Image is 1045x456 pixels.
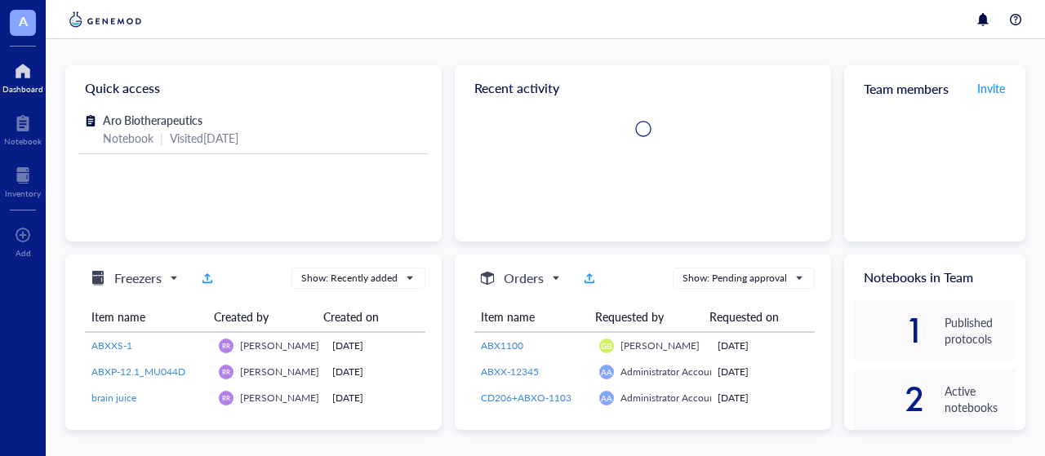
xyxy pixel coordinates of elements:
[844,255,1025,299] div: Notebooks in Team
[317,302,413,332] th: Created on
[504,268,544,288] h5: Orders
[85,302,207,332] th: Item name
[240,365,319,379] span: [PERSON_NAME]
[683,271,787,286] div: Show: Pending approval
[332,391,419,405] div: [DATE]
[703,302,803,332] th: Requested on
[718,391,808,405] div: [DATE]
[332,339,419,353] div: [DATE]
[240,391,319,405] span: [PERSON_NAME]
[332,365,419,379] div: [DATE]
[222,368,229,375] span: RR
[854,317,925,343] div: 1
[481,339,523,352] span: ABX1100
[455,65,831,111] div: Recent activity
[844,65,1025,111] div: Team members
[481,365,586,379] a: ABXX-12345
[2,84,43,94] div: Dashboard
[207,302,317,332] th: Created by
[481,391,586,405] a: CD206+ABXO-1103
[601,341,611,351] span: GB
[91,339,132,352] span: ABXXS-1
[240,339,319,352] span: [PERSON_NAME]
[16,248,31,258] div: Add
[976,75,1006,101] button: Invite
[91,391,206,405] a: brain juice
[620,365,718,379] span: Administrator Account
[945,314,1016,347] div: Published protocols
[620,391,718,405] span: Administrator Account
[945,383,1016,415] div: Active notebooks
[222,394,229,401] span: RR
[91,391,136,405] span: brain juice
[103,112,202,128] span: Aro Biotherapeutics
[160,129,163,147] div: |
[601,393,612,403] span: AA
[170,129,238,147] div: Visited [DATE]
[91,365,185,379] span: ABXP-12.1_MU044D
[589,302,703,332] th: Requested by
[5,162,41,198] a: Inventory
[854,386,925,412] div: 2
[103,129,153,147] div: Notebook
[718,365,808,379] div: [DATE]
[114,268,162,288] h5: Freezers
[474,302,589,332] th: Item name
[91,365,206,379] a: ABXP-12.1_MU044D
[977,80,1005,96] span: Invite
[65,10,145,29] img: genemod-logo
[718,339,808,353] div: [DATE]
[19,11,28,31] span: A
[301,271,398,286] div: Show: Recently added
[481,365,539,379] span: ABXX-12345
[91,339,206,353] a: ABXXS-1
[65,65,442,111] div: Quick access
[222,342,229,349] span: RR
[481,391,571,405] span: CD206+ABXO-1103
[5,188,41,198] div: Inventory
[481,339,586,353] a: ABX1100
[4,136,42,146] div: Notebook
[2,58,43,94] a: Dashboard
[601,367,612,377] span: AA
[620,339,700,352] span: [PERSON_NAME]
[4,110,42,146] a: Notebook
